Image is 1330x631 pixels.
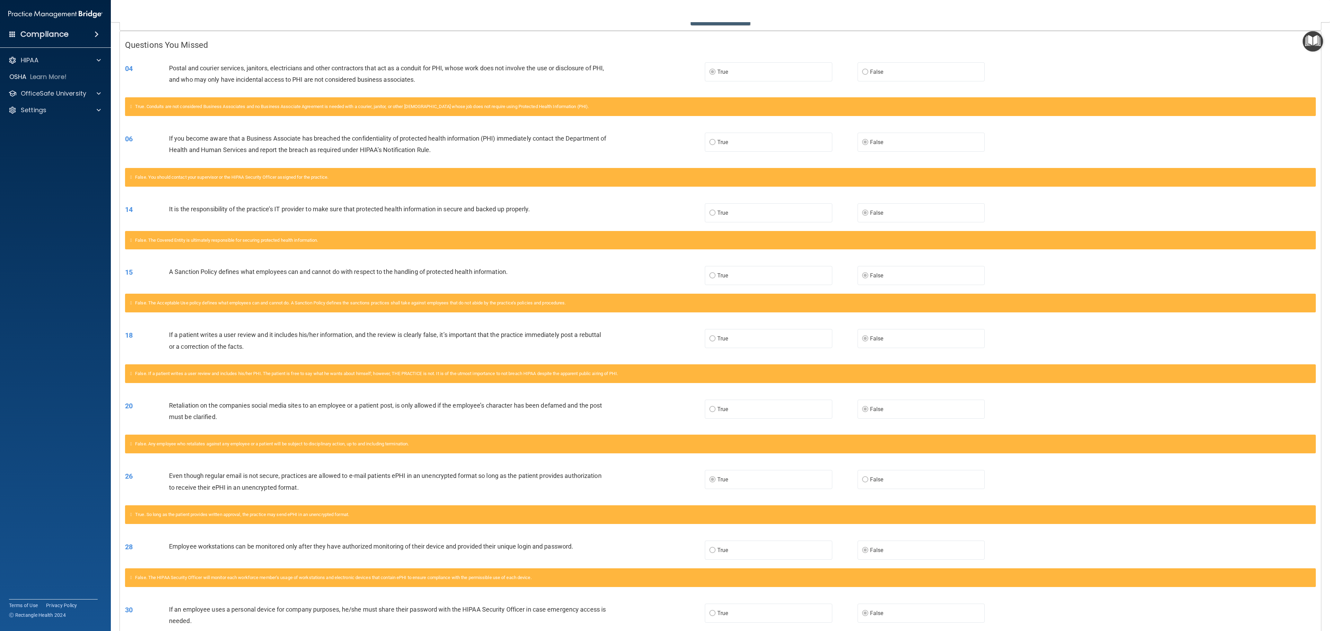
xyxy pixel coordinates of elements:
span: False. The Acceptable Use policy defines what employees can and cannot do. A Sanction Policy defi... [135,300,566,305]
input: False [862,611,868,616]
span: 28 [125,543,133,551]
img: PMB logo [8,7,103,21]
input: False [862,407,868,412]
span: True. So long as the patient provides written approval, the practice may send ePHI in an unencryp... [135,512,349,517]
span: 15 [125,268,133,276]
span: If an employee uses a personal device for company purposes, he/she must share their password with... [169,606,606,624]
span: Employee workstations can be monitored only after they have authorized monitoring of their device... [169,543,573,550]
a: Terms of Use [9,602,38,609]
span: True [717,335,728,342]
span: 04 [125,64,133,73]
p: Learn More! [30,73,67,81]
input: True [709,273,716,278]
span: False [870,406,884,412]
a: Settings [8,106,101,114]
span: False [870,335,884,342]
input: False [862,477,868,482]
h4: Compliance [20,29,69,39]
span: False [870,547,884,553]
a: Privacy Policy [46,602,77,609]
input: False [862,336,868,341]
span: 06 [125,135,133,143]
input: True [709,140,716,145]
span: False. Any employee who retaliates against any employee or a patient will be subject to disciplin... [135,441,409,446]
span: It is the responsibility of the practice’s IT provider to make sure that protected health informa... [169,205,530,213]
p: HIPAA [21,56,38,64]
span: 18 [125,331,133,339]
span: False. You should contact your supervisor or the HIPAA Security Officer assigned for the practice. [135,175,328,180]
p: OSHA [9,73,27,81]
input: False [862,70,868,75]
input: True [709,611,716,616]
input: False [862,548,868,553]
input: True [709,477,716,482]
input: True [709,548,716,553]
span: False [870,272,884,279]
span: A Sanction Policy defines what employees can and cannot do with respect to the handling of protec... [169,268,508,275]
span: True [717,610,728,616]
span: False [870,210,884,216]
input: False [862,140,868,145]
input: False [862,211,868,216]
p: Settings [21,106,46,114]
input: True [709,336,716,341]
a: HIPAA [8,56,101,64]
span: True [717,210,728,216]
input: True [709,407,716,412]
span: False [870,139,884,145]
span: 14 [125,205,133,214]
span: False. The Covered Entity is ultimately responsible for securing protected health information. [135,238,318,243]
span: False [870,610,884,616]
span: Postal and courier services, janitors, electricians and other contractors that act as a conduit f... [169,64,604,83]
span: True [717,272,728,279]
span: False. If a patient writes a user review and includes his/her PHI. The patient is free to say wha... [135,371,618,376]
span: True. Conduits are not considered Business Associates and no Business Associate Agreement is need... [135,104,589,109]
span: True [717,406,728,412]
span: If you become aware that a Business Associate has breached the confidentiality of protected healt... [169,135,606,153]
span: Retaliation on the companies social media sites to an employee or a patient post, is only allowed... [169,402,602,420]
input: False [862,273,868,278]
span: True [717,139,728,145]
span: 20 [125,402,133,410]
input: True [709,211,716,216]
span: If a patient writes a user review and it includes his/her information, and the review is clearly ... [169,331,601,350]
input: True [709,70,716,75]
span: 26 [125,472,133,480]
h4: Questions You Missed [125,41,1316,50]
span: True [717,547,728,553]
button: Open Resource Center [1303,31,1323,52]
span: Even though regular email is not secure, practices are allowed to e-mail patients ePHI in an unen... [169,472,602,491]
a: OfficeSafe University [8,89,101,98]
p: OfficeSafe University [21,89,86,98]
span: False [870,476,884,483]
span: True [717,69,728,75]
span: False [870,69,884,75]
span: True [717,476,728,483]
span: 30 [125,606,133,614]
span: Ⓒ Rectangle Health 2024 [9,612,66,619]
span: False. The HIPAA Security Officer will monitor each workforce member’s usage of workstations and ... [135,575,532,580]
